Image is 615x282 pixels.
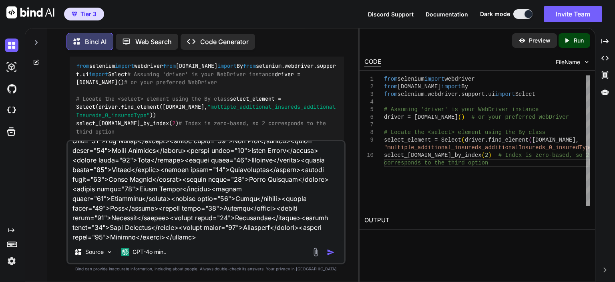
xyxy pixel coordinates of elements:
span: ( [458,114,461,120]
span: Documentation [426,11,468,18]
span: 2 [172,120,175,127]
img: chevron down [583,59,590,65]
span: # Locate the <select> element using the By class [384,129,545,136]
div: CODE [364,57,381,67]
img: Bind AI [6,6,54,18]
span: import [217,63,237,70]
img: darkChat [5,39,18,52]
span: ( [482,152,485,158]
button: premiumTier 3 [64,8,104,20]
img: cloudideIcon [5,103,18,117]
span: _insuredType" [552,144,596,151]
span: Tier 3 [80,10,96,18]
span: from [384,76,398,82]
img: githubDark [5,82,18,95]
span: import [495,91,515,97]
span: # Assuming 'driver' is your WebDriver instance [384,106,539,113]
span: select_element = Select [384,137,461,143]
span: 2 [485,152,488,158]
div: 1 [364,75,374,83]
span: [DOMAIN_NAME] [532,137,576,143]
span: import [424,76,444,82]
span: driver.find_element [465,137,529,143]
span: By [461,83,468,90]
span: webdriver [444,76,475,82]
span: import [115,63,134,70]
span: ( [529,137,532,143]
span: selenium.webdriver.support.ui [398,91,495,97]
textarea: lore IP dolo <sitame co="adipisci_elitseddoe_temporin_utlaboreetDolorema_6_aliqu" enim="adminimv_... [68,141,344,241]
span: ( [461,137,464,143]
div: 9 [364,136,374,144]
img: GPT-4o mini [121,248,129,256]
img: darkAi-studio [5,60,18,74]
span: import [441,83,461,90]
span: # Index is zero-based, so 2 [498,152,589,158]
div: 4 [364,98,374,106]
img: attachment [311,248,320,257]
span: Discord Support [368,11,414,18]
span: from [76,63,89,70]
p: Source [85,248,104,256]
p: Code Generator [200,37,249,47]
p: GPT-4o min.. [133,248,167,256]
span: "multiple_additional_insureds_additionalInsureds_0 [384,144,552,151]
span: from [384,83,398,90]
p: Bind can provide inaccurate information, including about people. Always double-check its answers.... [66,266,346,272]
div: 10 [364,152,374,159]
span: # or your preferred WebDriver [472,114,569,120]
code: selenium webdriver [DOMAIN_NAME] By selenium.webdriver.support.ui Select driver = [DOMAIN_NAME]()... [76,62,336,136]
span: from [243,63,256,70]
div: 5 [364,106,374,114]
p: Preview [529,37,551,45]
span: ) [488,152,492,158]
img: settings [5,254,18,268]
div: 7 [364,121,374,129]
span: , [576,137,579,143]
div: 3 [364,91,374,98]
img: preview [519,37,526,44]
span: selenium [398,76,424,82]
div: 8 [364,129,374,136]
div: 6 [364,114,374,121]
img: Pick Models [106,249,113,256]
span: driver = [DOMAIN_NAME] [384,114,458,120]
span: ) [461,114,464,120]
span: Select [515,91,535,97]
span: corresponds to the third option [384,160,488,166]
p: Web Search [135,37,172,47]
p: Bind AI [85,37,107,47]
span: import [89,71,108,78]
img: premium [72,12,77,16]
span: # or your preferred WebDriver [124,79,217,86]
h2: OUTPUT [360,211,595,230]
button: Invite Team [544,6,602,22]
span: FileName [556,58,580,66]
span: from [163,63,176,70]
img: icon [327,248,335,256]
span: select_[DOMAIN_NAME]_by_index [384,152,482,158]
span: [DOMAIN_NAME] [398,83,441,90]
span: # Index is zero-based, so 2 corresponds to the third option [76,120,329,135]
p: Run [574,37,584,45]
button: Documentation [426,10,468,18]
div: 2 [364,83,374,91]
span: from [384,91,398,97]
span: # Locate the <select> element using the By class [76,95,230,102]
span: Dark mode [480,10,510,18]
button: Discord Support [368,10,414,18]
span: # Assuming 'driver' is your WebDriver instance [127,71,275,78]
